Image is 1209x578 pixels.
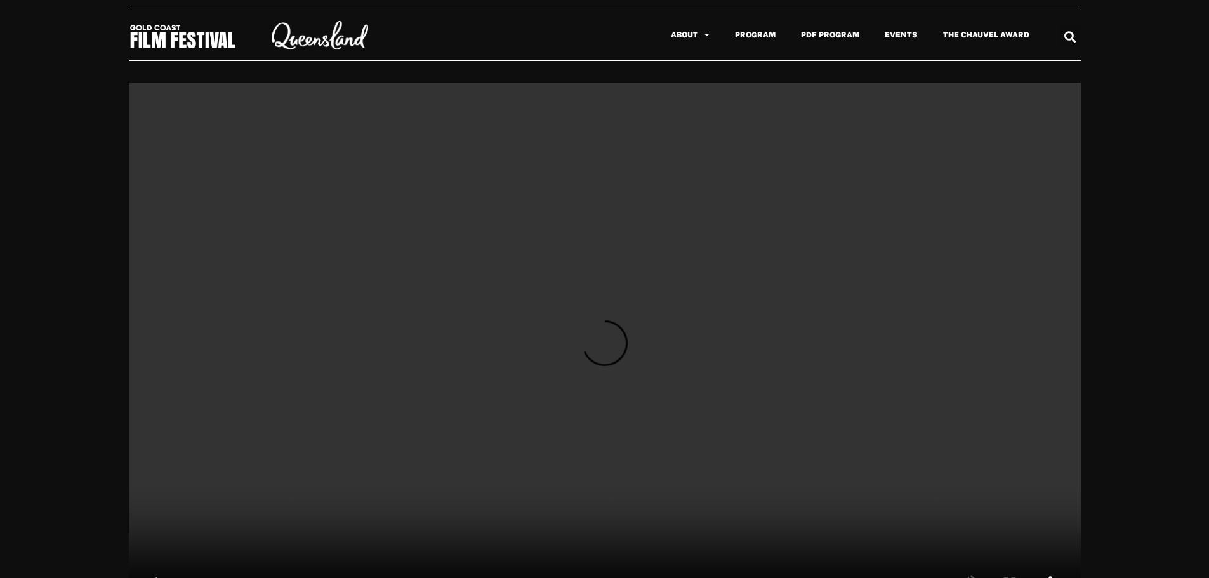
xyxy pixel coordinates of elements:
a: The Chauvel Award [930,20,1042,49]
a: PDF Program [788,20,872,49]
a: Program [722,20,788,49]
nav: Menu [398,20,1042,49]
a: About [658,20,722,49]
div: Search [1059,26,1080,47]
a: Events [872,20,930,49]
